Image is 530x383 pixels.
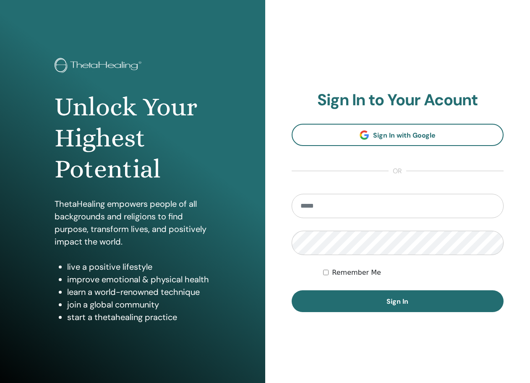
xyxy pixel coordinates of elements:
h2: Sign In to Your Acount [292,91,504,110]
li: join a global community [67,298,210,311]
label: Remember Me [332,268,381,278]
p: ThetaHealing empowers people of all backgrounds and religions to find purpose, transform lives, a... [55,198,210,248]
span: Sign In with Google [373,131,436,140]
div: Keep me authenticated indefinitely or until I manually logout [323,268,504,278]
span: Sign In [386,297,408,306]
li: improve emotional & physical health [67,273,210,286]
a: Sign In with Google [292,124,504,146]
li: live a positive lifestyle [67,261,210,273]
li: learn a world-renowned technique [67,286,210,298]
h1: Unlock Your Highest Potential [55,91,210,185]
button: Sign In [292,290,504,312]
span: or [389,166,406,176]
li: start a thetahealing practice [67,311,210,323]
